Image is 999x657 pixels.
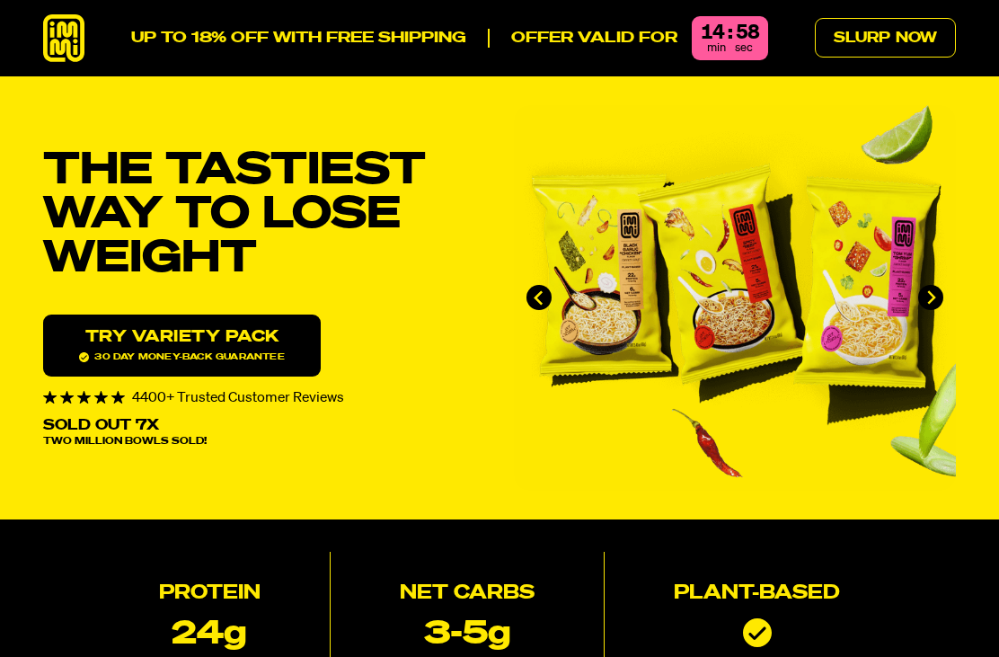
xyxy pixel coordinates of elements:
[43,315,321,377] a: Try variety Pack30 day money-back guarantee
[131,29,466,48] p: UP TO 18% OFF WITH FREE SHIPPING
[43,149,485,282] h1: THE TASTIEST WAY TO LOSE WEIGHT
[424,618,511,651] p: 3-5g
[674,584,840,604] h2: Plant-based
[514,105,956,491] div: immi slideshow
[79,352,284,362] span: 30 day money-back guarantee
[514,105,956,491] li: 1 of 4
[43,419,159,433] p: Sold Out 7X
[172,618,247,651] p: 24g
[43,391,485,405] div: 4400+ Trusted Customer Reviews
[43,437,207,447] span: Two Million Bowls Sold!
[707,42,726,54] span: min
[735,42,753,54] span: sec
[728,23,732,44] div: :
[815,18,956,58] a: Slurp Now
[159,584,261,604] h2: Protein
[918,285,943,310] button: Next slide
[488,29,677,48] p: Offer valid for
[400,584,535,604] h2: Net Carbs
[526,285,552,310] button: Go to last slide
[736,23,759,44] div: 58
[701,23,724,44] div: 14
